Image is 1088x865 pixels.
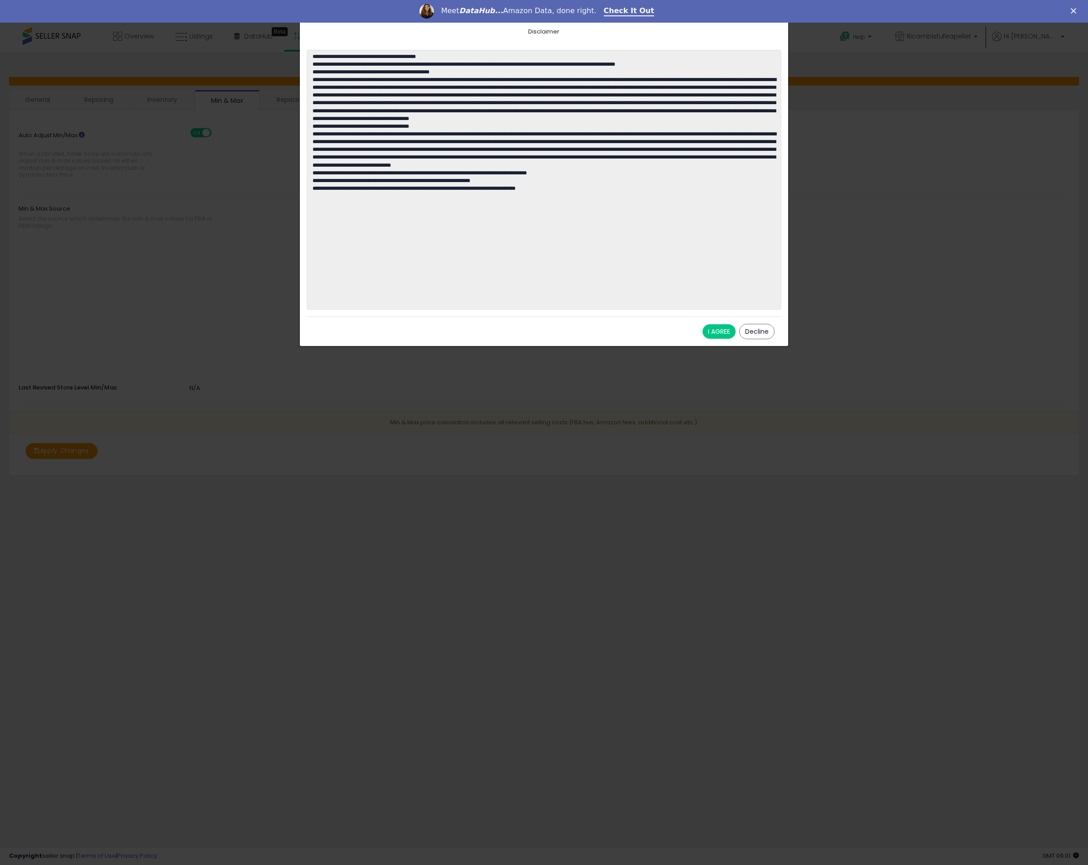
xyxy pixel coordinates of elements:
[604,6,655,16] a: Check It Out
[739,324,775,339] button: Decline
[313,28,775,36] div: Disclaimer
[441,6,597,15] div: Meet Amazon Data, done right.
[419,4,434,19] img: Profile image for Georgie
[1071,8,1080,14] div: Close
[703,324,736,339] button: I AGREE
[459,6,503,15] i: DataHub...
